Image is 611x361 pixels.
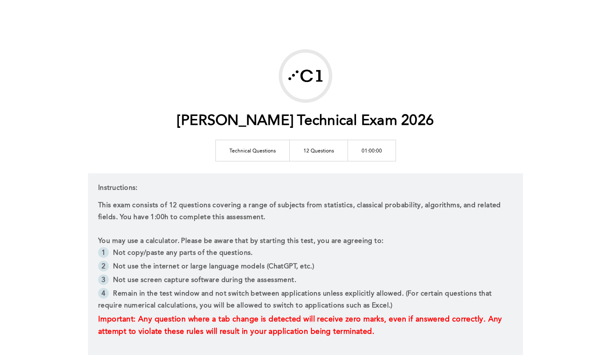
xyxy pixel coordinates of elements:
li: Not use screen capture software during the assessment. [98,274,513,288]
li: Not copy/paste any parts of the questions. [98,247,513,261]
h1: [PERSON_NAME] Technical Exam 2026 [177,113,434,130]
p: You may use a calculator. Please be aware that by starting this test, you are agreeing to: [98,235,513,247]
span: Important: Any question where a tab change is detected will receive zero marks, even if answered ... [98,316,504,336]
td: Technical Questions [215,140,289,161]
td: 01:00:00 [348,140,396,161]
div: Instructions: [88,173,523,355]
td: 12 Questions [289,140,348,161]
img: Marshall Wace [282,53,329,99]
li: Remain in the test window and not switch between applications unless explicitly allowed. (For cer... [98,288,513,313]
li: Not use the internet or large language models (ChatGPT, etc.) [98,261,513,274]
p: This exam consists of 12 questions covering a range of subjects from statistics, classical probab... [98,200,513,223]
